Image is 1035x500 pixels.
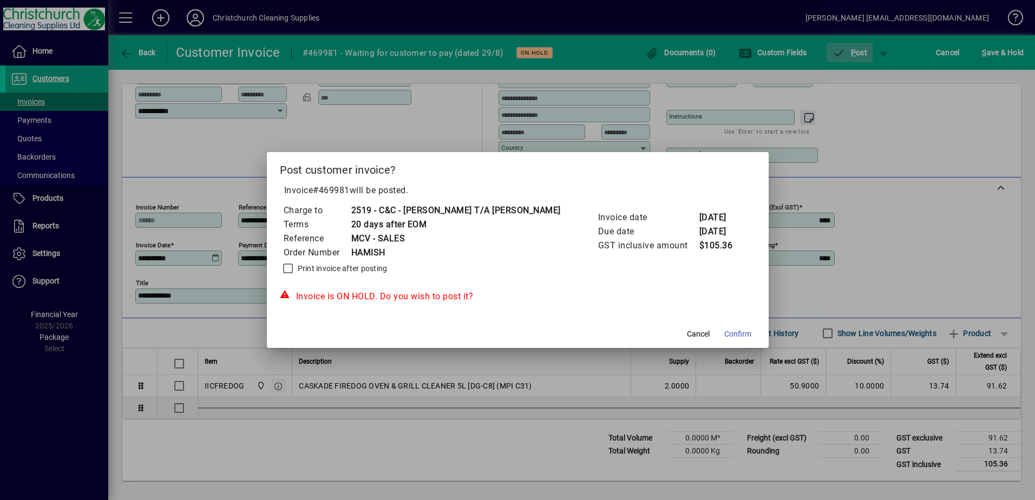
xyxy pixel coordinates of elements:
td: GST inclusive amount [598,239,699,253]
span: #469981 [313,185,350,195]
td: MCV - SALES [351,232,561,246]
span: Confirm [724,328,751,340]
td: Charge to [283,203,351,218]
td: 2519 - C&C - [PERSON_NAME] T/A [PERSON_NAME] [351,203,561,218]
td: Due date [598,225,699,239]
td: Order Number [283,246,351,260]
td: 20 days after EOM [351,218,561,232]
p: Invoice will be posted . [280,184,756,197]
td: $105.36 [699,239,742,253]
td: Invoice date [598,210,699,225]
h2: Post customer invoice? [267,152,769,183]
button: Cancel [681,324,716,344]
button: Confirm [720,324,756,344]
td: [DATE] [699,225,742,239]
td: Terms [283,218,351,232]
td: [DATE] [699,210,742,225]
span: Cancel [687,328,710,340]
td: Reference [283,232,351,246]
td: HAMISH [351,246,561,260]
label: Print invoice after posting [296,263,388,274]
div: Invoice is ON HOLD. Do you wish to post it? [280,290,756,303]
